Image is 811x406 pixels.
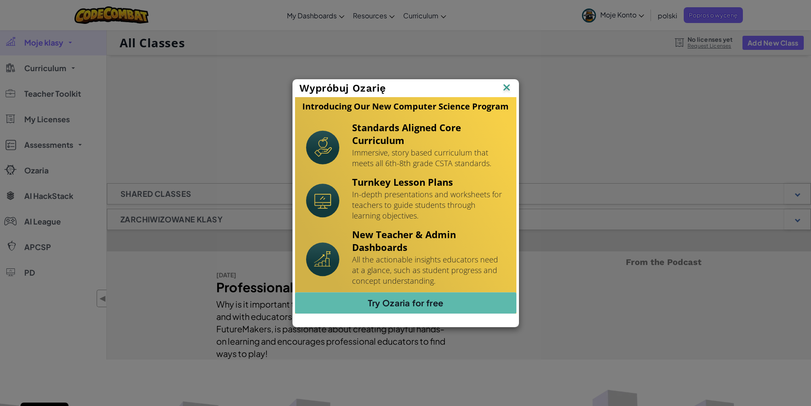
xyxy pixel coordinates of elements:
img: Icon_StandardsAlignment.svg [306,130,339,164]
h4: Standards Aligned Core Curriculum [352,121,505,147]
p: In-depth presentations and worksheets for teachers to guide students through learning objectives. [352,189,505,221]
img: IconClose.svg [501,82,512,95]
p: All the actionable insights educators need at a glance, such as student progress and concept unde... [352,254,505,286]
a: Try Ozaria for free [295,292,516,314]
h4: New Teacher & Admin Dashboards [352,228,505,253]
img: Icon_Turnkey.svg [306,184,339,218]
p: Immersive, story based curriculum that meets all 6th-8th grade CSTA standards. [352,147,505,169]
span: Wypróbuj Ozarię [299,82,386,94]
img: Icon_NewTeacherDashboard.svg [306,242,339,276]
h4: Turnkey Lesson Plans [352,176,505,188]
h3: Introducing Our New Computer Science Program [302,101,509,112]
